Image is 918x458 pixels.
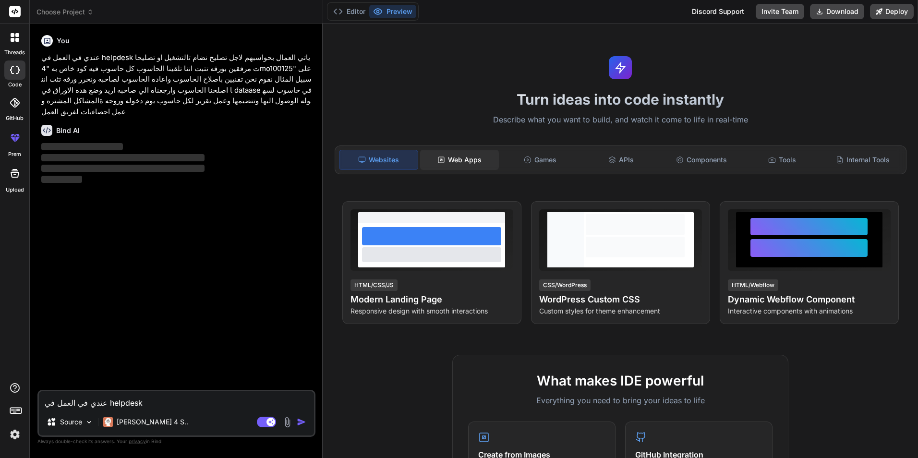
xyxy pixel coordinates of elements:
button: Editor [329,5,369,18]
p: Everything you need to bring your ideas to life [468,395,773,406]
div: HTML/CSS/JS [350,279,398,291]
div: CSS/WordPress [539,279,591,291]
button: Download [810,4,864,19]
button: Preview [369,5,416,18]
img: attachment [282,417,293,428]
h6: Bind AI [56,126,80,135]
h6: You [57,36,70,46]
button: Invite Team [756,4,804,19]
div: Websites [339,150,419,170]
div: APIs [581,150,660,170]
p: Custom styles for theme enhancement [539,306,702,316]
div: Web Apps [420,150,499,170]
h4: Dynamic Webflow Component [728,293,891,306]
p: Interactive components with animations [728,306,891,316]
span: ‌ [41,143,123,150]
span: ‌ [41,176,82,183]
span: ‌ [41,154,205,161]
p: Source [60,417,82,427]
label: prem [8,150,21,158]
div: Components [662,150,741,170]
h1: Turn ideas into code instantly [329,91,913,108]
span: ‌ [41,165,205,172]
label: code [8,81,22,89]
img: Pick Models [85,418,93,426]
label: threads [4,48,25,57]
img: icon [297,417,306,427]
img: settings [7,426,23,443]
label: Upload [6,186,24,194]
div: Discord Support [686,4,750,19]
button: Deploy [870,4,914,19]
div: Internal Tools [823,150,902,170]
p: [PERSON_NAME] 4 S.. [117,417,188,427]
p: Always double-check its answers. Your in Bind [37,437,315,446]
label: GitHub [6,114,24,122]
p: Describe what you want to build, and watch it come to life in real-time [329,114,913,126]
p: Responsive design with smooth interactions [350,306,513,316]
h4: Modern Landing Page [350,293,513,306]
span: privacy [129,438,146,444]
div: Games [501,150,580,170]
h2: What makes IDE powerful [468,371,773,391]
span: Choose Project [36,7,94,17]
img: Claude 4 Sonnet [103,417,113,427]
h4: WordPress Custom CSS [539,293,702,306]
div: HTML/Webflow [728,279,778,291]
p: عندي في العمل في helpdesk ياتي العمال بحواسبهم لاجل تصليح نضام تالتشغيل او تصليحات مرفقين بورقه ت... [41,52,314,117]
div: Tools [743,150,821,170]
